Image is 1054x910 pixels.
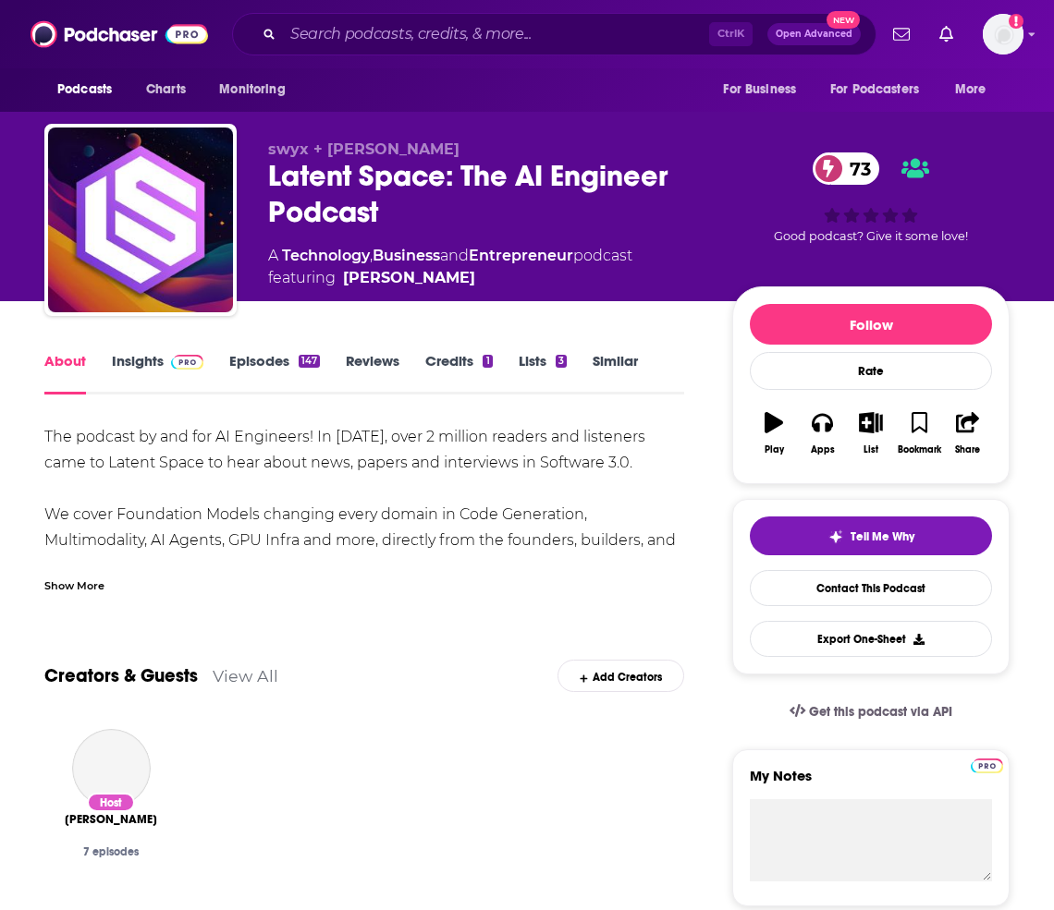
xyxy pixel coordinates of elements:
[268,140,460,158] span: swyx + [PERSON_NAME]
[483,355,492,368] div: 1
[983,14,1023,55] img: User Profile
[146,77,186,103] span: Charts
[44,664,198,687] a: Creators & Guests
[898,444,941,455] div: Bookmark
[809,704,952,720] span: Get this podcast via API
[710,72,819,107] button: open menu
[72,729,151,807] a: Shawn Wang
[775,689,967,734] a: Get this podcast via API
[709,22,753,46] span: Ctrl K
[750,304,992,345] button: Follow
[299,355,320,368] div: 147
[886,18,917,50] a: Show notifications dropdown
[229,352,320,394] a: Episodes147
[593,352,638,394] a: Similar
[59,845,163,858] div: 7 episodes
[519,352,567,394] a: Lists3
[48,127,233,312] img: Latent Space: The AI Engineer Podcast
[44,424,684,760] div: The podcast by and for AI Engineers! In [DATE], over 2 million readers and listeners came to Late...
[213,666,278,686] a: View All
[811,444,835,455] div: Apps
[750,516,992,555] button: tell me why sparkleTell Me Why
[955,444,980,455] div: Share
[556,355,567,368] div: 3
[373,247,440,264] a: Business
[895,400,943,467] button: Bookmark
[798,400,846,467] button: Apps
[87,793,135,812] div: Host
[346,352,399,394] a: Reviews
[282,247,370,264] a: Technology
[723,77,796,103] span: For Business
[818,72,946,107] button: open menu
[942,72,1010,107] button: open menu
[425,352,492,394] a: Credits1
[831,152,880,185] span: 73
[828,529,843,544] img: tell me why sparkle
[31,17,208,52] img: Podchaser - Follow, Share and Rate Podcasts
[830,77,919,103] span: For Podcasters
[370,247,373,264] span: ,
[983,14,1023,55] button: Show profile menu
[847,400,895,467] button: List
[232,13,876,55] div: Search podcasts, credits, & more...
[44,352,86,394] a: About
[750,570,992,606] a: Contact This Podcast
[750,352,992,390] div: Rate
[283,19,709,49] input: Search podcasts, credits, & more...
[268,267,632,289] span: featuring
[219,77,285,103] span: Monitoring
[971,758,1003,773] img: Podchaser Pro
[171,355,203,370] img: Podchaser Pro
[750,767,992,799] label: My Notes
[268,245,632,289] div: A podcast
[732,140,1010,256] div: 73Good podcast? Give it some love!
[767,23,861,45] button: Open AdvancedNew
[765,444,784,455] div: Play
[813,152,880,185] a: 73
[134,72,197,107] a: Charts
[851,529,914,544] span: Tell Me Why
[932,18,961,50] a: Show notifications dropdown
[1009,14,1023,29] svg: Add a profile image
[827,11,860,29] span: New
[343,267,475,289] a: Shawn Wang
[57,77,112,103] span: Podcasts
[864,444,878,455] div: List
[750,400,798,467] button: Play
[971,756,1003,773] a: Pro website
[206,72,309,107] button: open menu
[440,247,469,264] span: and
[774,229,968,243] span: Good podcast? Give it some love!
[469,247,573,264] a: Entrepreneur
[955,77,987,103] span: More
[558,660,684,692] div: Add Creators
[112,352,203,394] a: InsightsPodchaser Pro
[983,14,1023,55] span: Logged in as mindyn
[944,400,992,467] button: Share
[65,812,157,827] span: [PERSON_NAME]
[44,72,136,107] button: open menu
[750,621,992,657] button: Export One-Sheet
[776,30,852,39] span: Open Advanced
[65,812,157,827] a: Shawn Wang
